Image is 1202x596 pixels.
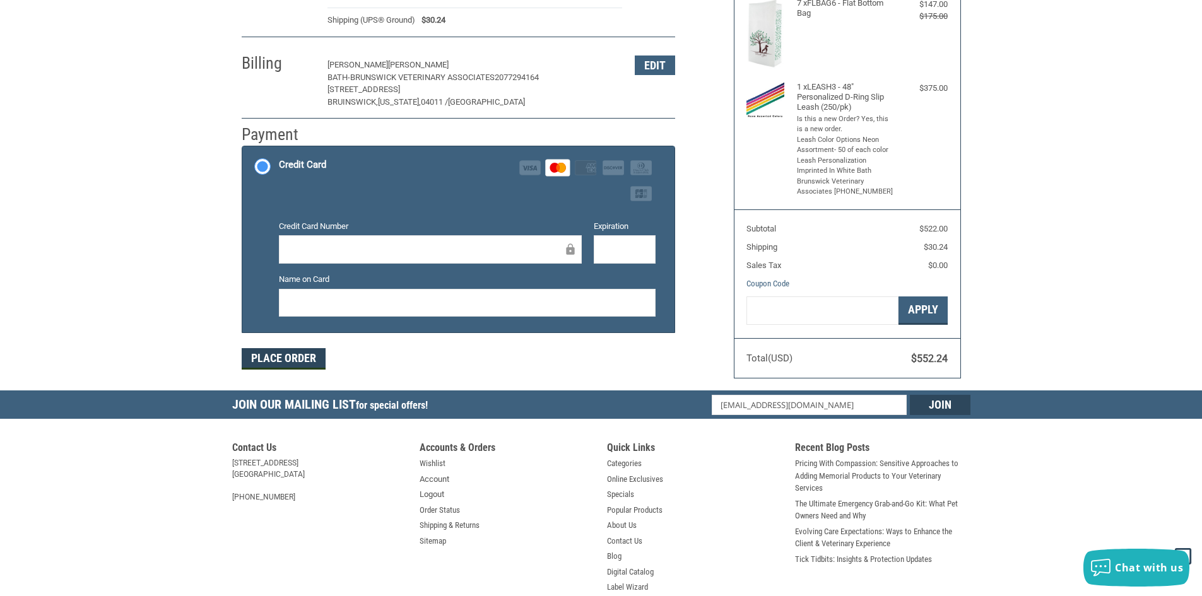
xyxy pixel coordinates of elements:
h5: Contact Us [232,441,408,457]
h5: Join Our Mailing List [232,390,434,423]
span: [GEOGRAPHIC_DATA] [448,97,525,107]
h5: Quick Links [607,441,782,457]
span: [PERSON_NAME] [327,60,388,69]
address: [STREET_ADDRESS] [GEOGRAPHIC_DATA] [PHONE_NUMBER] [232,457,408,503]
span: Total (USD) [746,353,792,364]
span: 04011 / [421,97,448,107]
span: Bath-Brunswick Veterinary Associates [327,73,495,82]
a: Categories [607,457,642,470]
span: $522.00 [919,224,948,233]
a: Popular Products [607,504,663,517]
a: Contact Us [607,535,642,547]
span: Bruinswick, [327,97,378,107]
a: Pricing With Compassion: Sensitive Approaches to Adding Memorial Products to Your Veterinary Serv... [795,457,970,494]
a: Shipping & Returns [420,519,480,532]
span: Subtotal [746,224,776,233]
li: Is this a new Order? Yes, this is a new order. [797,114,895,135]
a: Digital Catalog [607,566,654,578]
a: Specials [607,488,634,501]
span: 2077294164 [495,73,539,82]
span: $30.24 [924,242,948,252]
h4: 1 x LEASH3 - 48" Personalized D-Ring Slip Leash (250/pk) [797,82,895,113]
input: Join [910,395,970,415]
input: Gift Certificate or Coupon Code [746,296,899,325]
button: Edit [635,56,675,75]
a: About Us [607,519,637,532]
li: Leash Color Options Neon Assortment- 50 of each color [797,135,895,156]
span: $552.24 [911,353,948,365]
a: Logout [420,488,444,501]
a: Wishlist [420,457,445,470]
span: $0.00 [928,260,948,270]
span: for special offers! [356,399,428,411]
label: Credit Card Number [279,220,582,233]
span: [STREET_ADDRESS] [327,85,400,94]
h5: Recent Blog Posts [795,441,970,457]
span: [US_STATE], [378,97,421,107]
h5: Accounts & Orders [420,441,595,457]
a: Evolving Care Expectations: Ways to Enhance the Client & Veterinary Experience [795,525,970,550]
button: Chat with us [1083,549,1189,587]
div: $175.00 [897,10,948,23]
label: Name on Card [279,273,656,286]
a: The Ultimate Emergency Grab-and-Go Kit: What Pet Owners Need and Why [795,498,970,522]
a: Online Exclusives [607,473,663,486]
span: Sales Tax [746,260,781,270]
li: Leash Personalization Imprinted In White Bath Brunswick Veterinary Associates [PHONE_NUMBER] [797,156,895,197]
input: Email [712,395,907,415]
button: Apply [899,296,948,325]
span: Chat with us [1115,561,1183,575]
a: Sitemap [420,535,446,547]
h2: Billing [242,53,315,74]
div: Credit Card [279,155,326,175]
label: Expiration [594,220,656,233]
a: Label Wizard [607,581,648,593]
a: Order Status [420,504,460,517]
a: Account [420,473,449,486]
a: Coupon Code [746,279,789,288]
span: $30.24 [415,14,445,26]
h2: Payment [242,124,315,145]
span: Shipping [746,242,777,252]
div: $375.00 [897,82,948,95]
a: Tick Tidbits: Insights & Protection Updates [795,553,932,566]
span: Shipping (UPS® Ground) [327,14,415,26]
button: Place Order [242,348,326,370]
span: [PERSON_NAME] [388,60,449,69]
a: Blog [607,550,622,563]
